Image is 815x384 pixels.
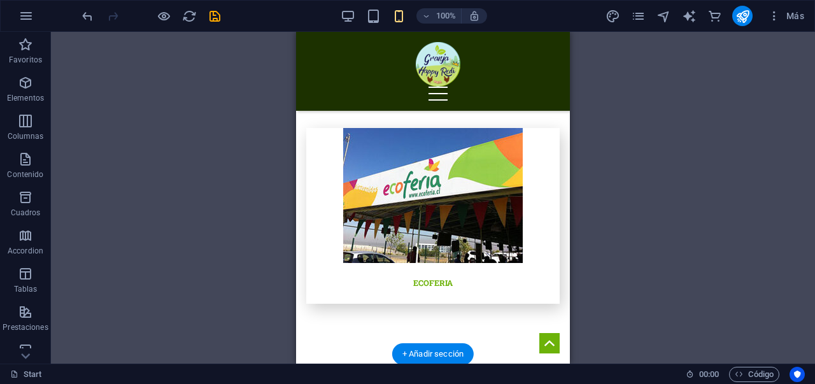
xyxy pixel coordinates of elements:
i: Páginas (Ctrl+Alt+S) [631,9,646,24]
button: text_generator [681,8,697,24]
p: Contenido [7,169,43,180]
button: 100% [416,8,462,24]
button: undo [80,8,95,24]
h6: Tiempo de la sesión [686,367,719,382]
i: Diseño (Ctrl+Alt+Y) [606,9,620,24]
button: publish [732,6,753,26]
button: Haz clic para salir del modo de previsualización y seguir editando [156,8,171,24]
button: Código [729,367,779,382]
p: Cuadros [11,208,41,218]
span: : [708,369,710,379]
p: Elementos [7,93,44,103]
i: Navegador [656,9,671,24]
i: AI Writer [682,9,697,24]
button: design [605,8,620,24]
button: Más [763,6,809,26]
i: Volver a cargar página [182,9,197,24]
p: Columnas [8,131,44,141]
button: Usercentrics [790,367,805,382]
button: reload [181,8,197,24]
button: save [207,8,222,24]
p: Prestaciones [3,322,48,332]
h6: 100% [436,8,456,24]
i: Publicar [735,9,750,24]
p: Accordion [8,246,43,256]
button: pages [630,8,646,24]
i: Deshacer: Mover elementos (Ctrl+Z) [80,9,95,24]
p: Favoritos [9,55,42,65]
i: Comercio [707,9,722,24]
a: Haz clic para cancelar la selección y doble clic para abrir páginas [10,367,42,382]
p: Tablas [14,284,38,294]
button: navigator [656,8,671,24]
span: Más [768,10,804,22]
span: 00 00 [699,367,719,382]
span: Código [735,367,774,382]
button: commerce [707,8,722,24]
div: + Añadir sección [392,343,474,365]
i: Al redimensionar, ajustar el nivel de zoom automáticamente para ajustarse al dispositivo elegido. [469,10,480,22]
i: Guardar (Ctrl+S) [208,9,222,24]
